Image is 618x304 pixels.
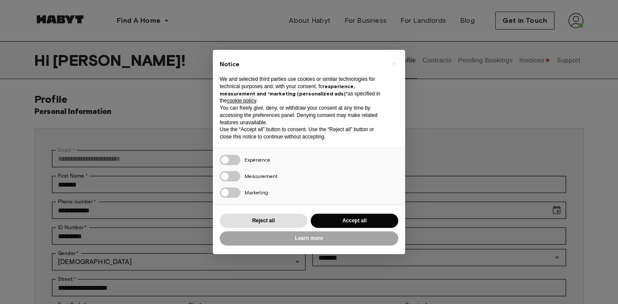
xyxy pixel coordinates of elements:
[311,214,398,228] button: Accept all
[220,60,385,69] h2: Notice
[220,104,385,126] p: You can freely give, deny, or withdraw your consent at any time by accessing the preferences pane...
[220,214,307,228] button: Reject all
[393,58,396,69] span: ×
[245,189,268,196] span: Marketing
[245,173,278,179] span: Measurement
[245,157,270,163] span: Experience
[220,76,385,104] p: We and selected third parties use cookies or similar technologies for technical purposes and, wit...
[220,126,385,141] p: Use the “Accept all” button to consent. Use the “Reject all” button or close this notice to conti...
[387,57,401,71] button: Close this notice
[220,231,398,246] button: Learn more
[227,98,256,104] a: cookie policy
[220,83,355,97] strong: experience, measurement and “marketing (personalized ads)”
